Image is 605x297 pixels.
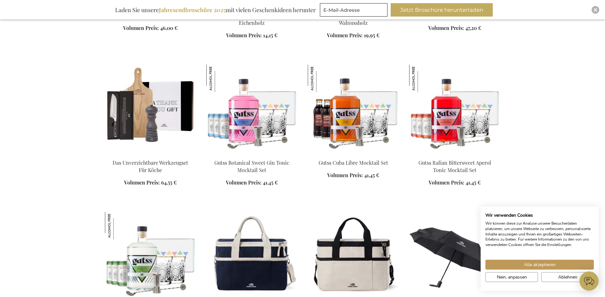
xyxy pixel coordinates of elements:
img: Gutss Botanical Dry Gin Tonic Mocktail Set [105,212,132,239]
span: 41,45 € [364,172,379,178]
b: Jahresendbroschüre 2025 [159,6,226,14]
a: Volumen Preis: 19,95 € [327,32,380,39]
input: E-Mail-Adresse [320,3,387,17]
span: Volumen Preis: [327,32,363,39]
a: Gutss Italian Bittersweet Aperol Tonic Mocktail Set Gutss Italian Bittersweet Aperol Tonic Mockta... [409,151,500,157]
span: Volumen Preis: [123,25,159,31]
span: Volumen Preis: [226,179,262,186]
a: Das Unverzichtbare Werkzeugset Für Köche [113,159,188,173]
a: Volumen Preis: 46,00 € [123,25,178,32]
img: Close [594,8,597,12]
img: Gutss Botanical Sweet Gin Tonic Mocktail Set [206,65,234,92]
div: Laden Sie unsere mit vielen Geschenkideen herunter [112,3,319,17]
a: Volumen Preis: 14,15 € [226,32,277,39]
span: 14,15 € [263,32,277,39]
span: 19,95 € [364,32,380,39]
img: Das Unverzichtbare Werkzeugset Für Köche [105,65,196,154]
span: Volumen Preis: [429,179,464,186]
a: Volumen Preis: 41,45 € [226,179,278,186]
button: Akzeptieren Sie alle cookies [485,260,594,270]
a: Volumen Preis: 41,45 € [429,179,481,186]
p: Wir können diese zur Analyse unserer Besucherdaten platzieren, um unsere Webseite zu verbessern, ... [485,221,594,248]
span: Ablehnen [558,274,577,280]
div: Close [592,6,599,14]
span: 41,45 € [466,179,481,186]
span: Volumen Preis: [124,179,160,186]
img: Gutss Italian Bittersweet Aperol Tonic Mocktail Set [409,65,437,92]
form: marketing offers and promotions [320,3,389,18]
span: 46,00 € [160,25,178,31]
button: Jetzt Broschüre herunterladen [391,3,493,17]
span: Alle akzeptieren [524,261,556,268]
span: 47,20 € [465,25,481,31]
h2: Wir verwenden Cookies [485,213,594,218]
a: Gutss Cuba Libre Mocktail Set Gutss Cuba Libre Mocktail Set [308,151,399,157]
img: Gutss Cuba Libre Mocktail Set [308,65,399,154]
span: 41,45 € [263,179,278,186]
iframe: belco-activator-frame [579,272,599,291]
span: Volumen Preis: [327,172,363,178]
a: Gutss Botanical Sweet Gin Tonic Mocktail Set [214,159,289,173]
img: Gutss Cuba Libre Mocktail Set [308,65,335,92]
a: Das Unverzichtbare Werkzeugset Für Köche [105,151,196,157]
a: Gutss Italian Bittersweet Aperol Tonic Mocktail Set [418,159,491,173]
img: Gutss Botanical Sweet Gin Tonic Mocktail Set [206,65,298,154]
a: Gutss Cuba Libre Mocktail Set [319,159,388,166]
span: Nein, anpassen [497,274,527,280]
span: Volumen Preis: [428,25,464,31]
button: Alle verweigern cookies [541,272,594,282]
img: Gutss Italian Bittersweet Aperol Tonic Mocktail Set [409,65,500,154]
span: Volumen Preis: [226,32,262,39]
a: Volumen Preis: 64,55 € [124,179,177,186]
a: Volumen Preis: 47,20 € [428,25,481,32]
button: cookie Einstellungen anpassen [485,272,538,282]
span: 64,55 € [161,179,177,186]
a: Gutss Botanical Sweet Gin Tonic Mocktail Set Gutss Botanical Sweet Gin Tonic Mocktail Set [206,151,298,157]
a: Volumen Preis: 41,45 € [327,172,379,179]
